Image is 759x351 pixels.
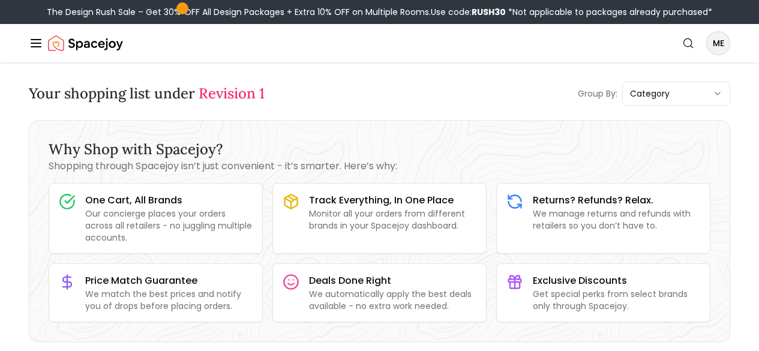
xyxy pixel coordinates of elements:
h3: One Cart, All Brands [85,193,253,208]
nav: Global [29,24,730,62]
p: Our concierge places your orders across all retailers - no juggling multiple accounts. [85,208,253,244]
a: Spacejoy [48,31,123,55]
p: Get special perks from select brands only through Spacejoy. [533,288,700,312]
span: ME [707,32,729,54]
img: Spacejoy Logo [48,31,123,55]
p: Monitor all your orders from different brands in your Spacejoy dashboard. [309,208,476,232]
h3: Deals Done Right [309,274,476,288]
button: ME [706,31,730,55]
p: Shopping through Spacejoy isn’t just convenient - it’s smarter. Here’s why: [49,159,710,173]
p: We match the best prices and notify you of drops before placing orders. [85,288,253,312]
div: The Design Rush Sale – Get 30% OFF All Design Packages + Extra 10% OFF on Multiple Rooms. [47,6,712,18]
h3: Track Everything, In One Place [309,193,476,208]
span: Revision 1 [199,84,265,103]
h3: Exclusive Discounts [533,274,700,288]
p: We automatically apply the best deals available - no extra work needed. [309,288,476,312]
h3: Price Match Guarantee [85,274,253,288]
h3: Returns? Refunds? Relax. [533,193,700,208]
h3: Your shopping list under [29,84,265,103]
p: Group By: [578,88,617,100]
b: RUSH30 [472,6,506,18]
span: *Not applicable to packages already purchased* [506,6,712,18]
span: Use code: [431,6,506,18]
p: We manage returns and refunds with retailers so you don’t have to. [533,208,700,232]
h3: Why Shop with Spacejoy? [49,140,710,159]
